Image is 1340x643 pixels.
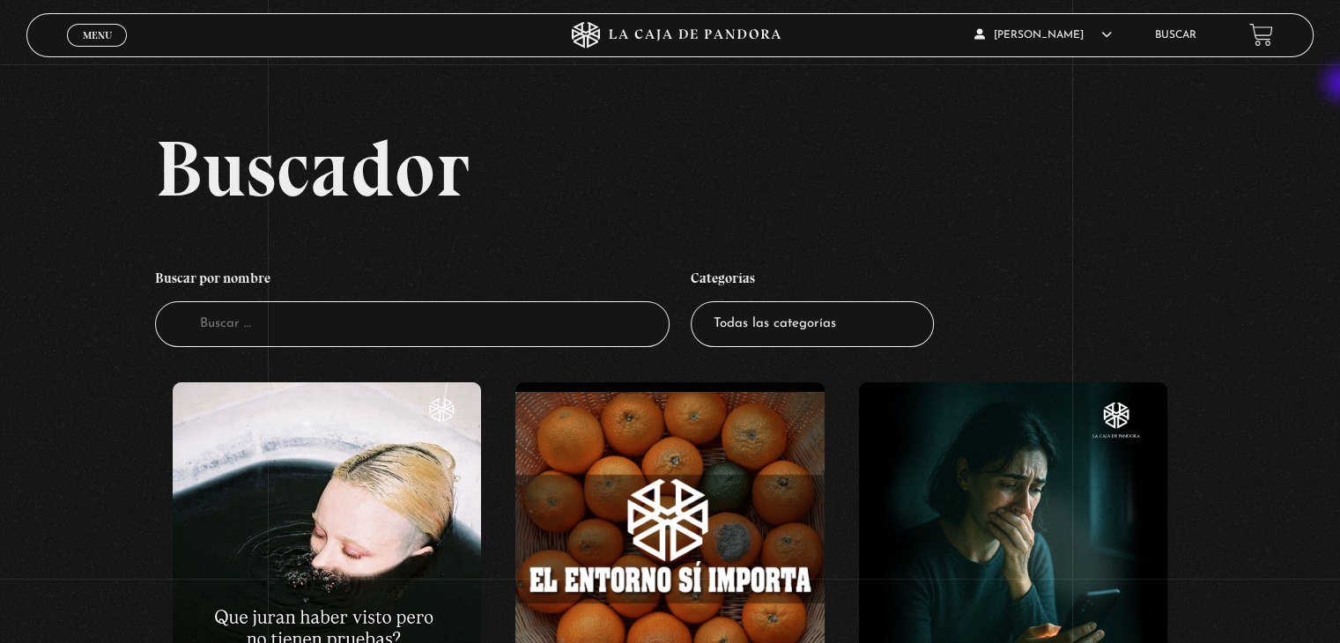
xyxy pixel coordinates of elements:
[155,261,670,301] h4: Buscar por nombre
[83,30,112,41] span: Menu
[155,129,1313,208] h2: Buscador
[691,261,934,301] h4: Categorías
[1155,30,1196,41] a: Buscar
[77,44,118,56] span: Cerrar
[974,30,1112,41] span: [PERSON_NAME]
[1249,23,1273,47] a: View your shopping cart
